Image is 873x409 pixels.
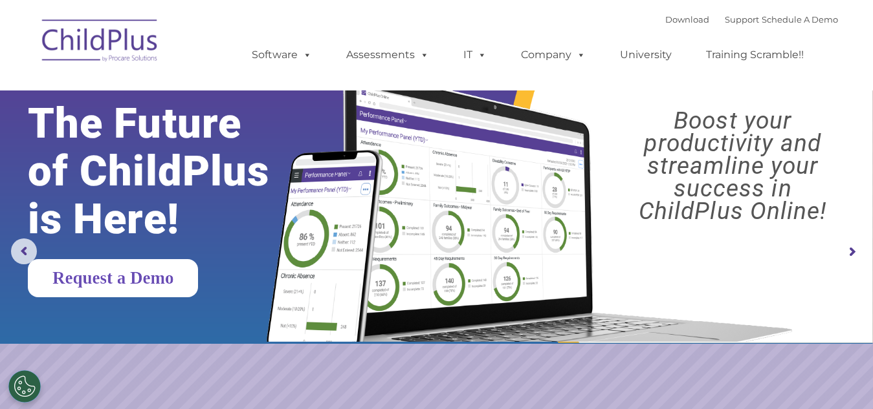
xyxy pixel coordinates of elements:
a: Support [725,14,759,25]
span: Last name [180,85,219,95]
img: ChildPlus by Procare Solutions [36,10,165,75]
a: Training Scramble!! [693,42,817,68]
font: | [665,14,838,25]
span: Phone number [180,138,235,148]
a: Download [665,14,709,25]
a: Schedule A Demo [762,14,838,25]
a: Assessments [333,42,442,68]
rs-layer: Boost your productivity and streamline your success in ChildPlus Online! [603,109,862,222]
a: IT [450,42,500,68]
a: University [607,42,685,68]
button: Cookies Settings [8,370,41,403]
a: Software [239,42,325,68]
a: Request a Demo [28,259,198,297]
rs-layer: The Future of ChildPlus is Here! [28,100,307,243]
a: Company [508,42,599,68]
